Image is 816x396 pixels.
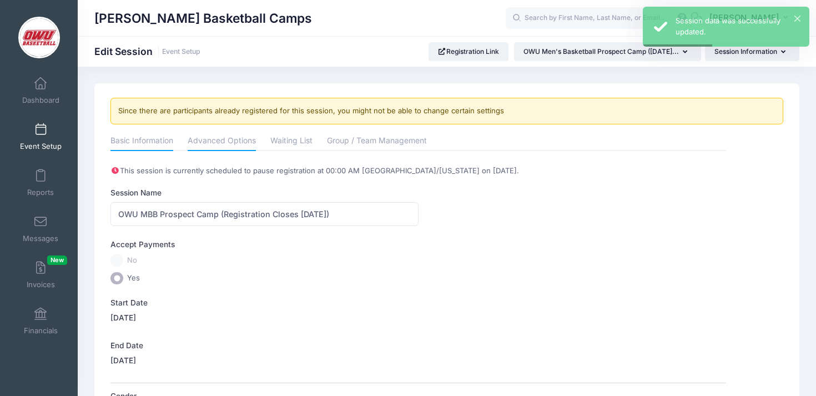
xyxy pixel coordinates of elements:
label: Session Name [110,187,418,198]
h1: [PERSON_NAME] Basketball Camps [94,6,312,31]
input: Search by First Name, Last Name, or Email... [506,7,672,29]
img: David Vogel Basketball Camps [18,17,60,58]
label: [DATE] [110,355,136,366]
label: [DATE] [110,312,136,323]
span: New [47,255,67,265]
button: Session Information [705,42,799,61]
a: Waiting List [270,132,313,152]
span: Dashboard [22,96,59,105]
a: Dashboard [14,71,67,110]
a: Financials [14,302,67,340]
input: Yes [110,272,123,285]
input: Session Name [110,202,418,226]
a: Basic Information [110,132,173,152]
span: Invoices [27,280,55,289]
button: × [794,16,800,22]
div: This session is currently scheduled to pause registration at 00:00 AM [GEOGRAPHIC_DATA]/[US_STATE... [110,166,726,177]
span: Messages [23,234,58,243]
a: InvoicesNew [14,255,67,294]
button: OWU Men's Basketball Prospect Camp ([DATE]... [514,42,701,61]
label: Start Date [110,297,418,308]
a: Reports [14,163,67,202]
span: Yes [127,273,140,284]
button: [PERSON_NAME] [702,6,799,31]
a: Event Setup [162,48,200,56]
label: End Date [110,340,418,351]
div: Since there are participants already registered for this session, you might not be able to change... [110,98,783,124]
h1: Edit Session [94,46,200,57]
span: No [127,255,137,266]
a: Group / Team Management [327,132,427,152]
label: Accept Payments [110,239,175,250]
span: Event Setup [20,142,62,151]
span: OWU Men's Basketball Prospect Camp ([DATE]... [523,47,679,56]
div: Session data was successfully updated. [676,16,800,37]
span: Reports [27,188,54,197]
a: Event Setup [14,117,67,156]
a: Registration Link [429,42,509,61]
a: Messages [14,209,67,248]
span: Financials [24,326,58,335]
a: Advanced Options [188,132,256,152]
